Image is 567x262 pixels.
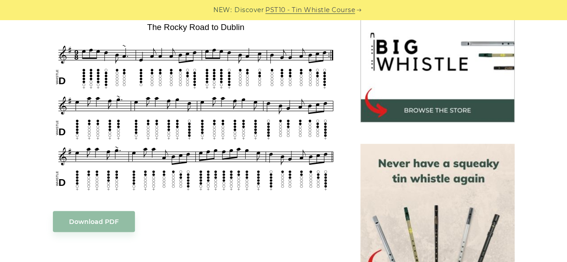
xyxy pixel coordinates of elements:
a: Download PDF [53,211,135,232]
img: The Rocky Road to Dublin Tin Whistle Tabs & Sheet Music [53,19,339,193]
span: Discover [234,5,264,15]
a: PST10 - Tin Whistle Course [265,5,355,15]
span: NEW: [213,5,232,15]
